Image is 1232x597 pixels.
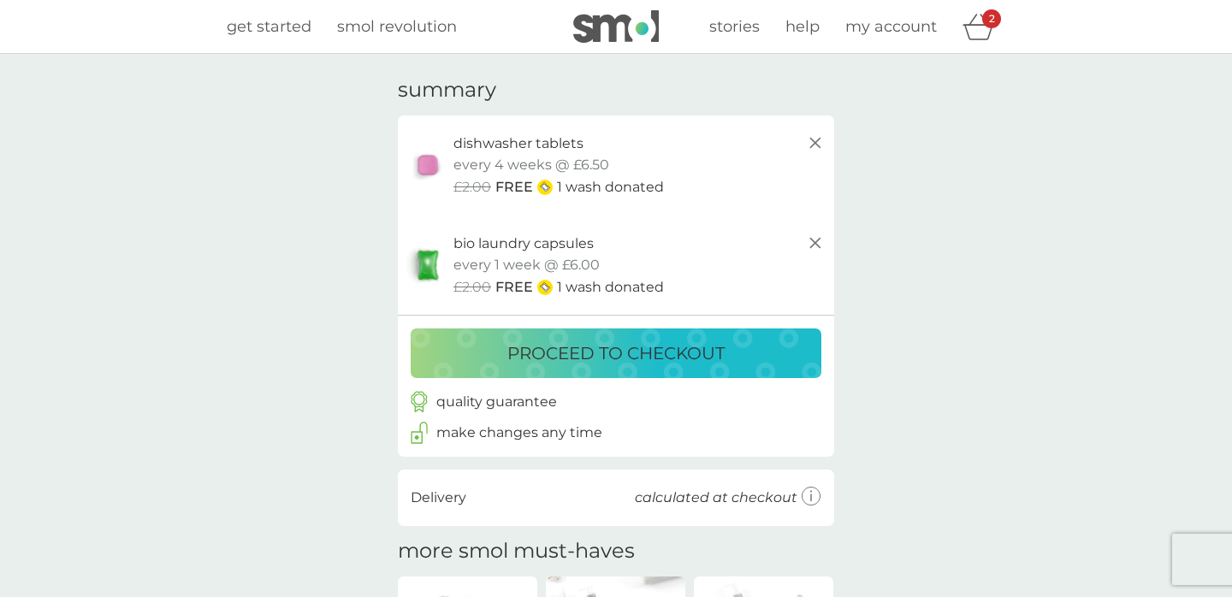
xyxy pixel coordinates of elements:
p: Delivery [411,487,466,509]
h2: more smol must-haves [398,539,635,564]
p: calculated at checkout [635,487,797,509]
div: basket [962,9,1005,44]
p: every 4 weeks @ £6.50 [453,154,609,176]
span: smol revolution [337,17,457,36]
p: quality guarantee [436,391,557,413]
button: proceed to checkout [411,328,821,378]
span: £2.00 [453,176,491,198]
a: get started [227,15,311,39]
a: smol revolution [337,15,457,39]
span: £2.00 [453,276,491,298]
p: 1 wash donated [557,276,664,298]
p: dishwasher tablets [453,133,583,155]
a: stories [709,15,760,39]
p: bio laundry capsules [453,233,594,255]
p: proceed to checkout [507,340,725,367]
h3: summary [398,78,496,103]
img: smol [573,10,659,43]
span: FREE [495,176,533,198]
span: my account [845,17,937,36]
span: get started [227,17,311,36]
span: FREE [495,276,533,298]
span: help [785,17,820,36]
p: 1 wash donated [557,176,664,198]
p: every 1 week @ £6.00 [453,254,600,276]
span: stories [709,17,760,36]
a: my account [845,15,937,39]
p: make changes any time [436,422,602,444]
a: help [785,15,820,39]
